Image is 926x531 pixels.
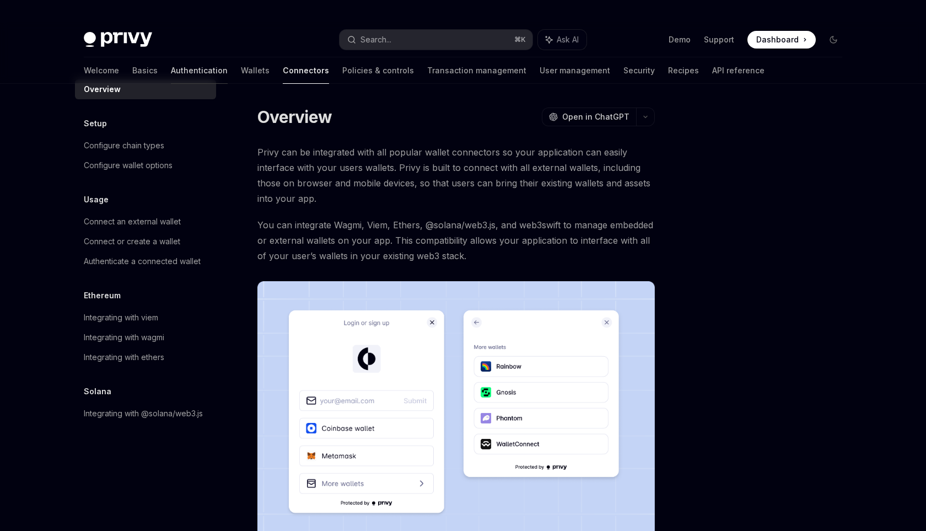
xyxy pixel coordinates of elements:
[84,255,201,268] div: Authenticate a connected wallet
[84,193,109,206] h5: Usage
[342,57,414,84] a: Policies & controls
[75,347,216,367] a: Integrating with ethers
[257,144,655,206] span: Privy can be integrated with all popular wallet connectors so your application can easily interfa...
[668,57,699,84] a: Recipes
[171,57,228,84] a: Authentication
[756,34,799,45] span: Dashboard
[84,407,203,420] div: Integrating with @solana/web3.js
[84,351,164,364] div: Integrating with ethers
[75,404,216,423] a: Integrating with @solana/web3.js
[623,57,655,84] a: Security
[84,289,121,302] h5: Ethereum
[84,331,164,344] div: Integrating with wagmi
[557,34,579,45] span: Ask AI
[257,217,655,264] span: You can integrate Wagmi, Viem, Ethers, @solana/web3.js, and web3swift to manage embedded or exter...
[84,83,121,96] div: Overview
[75,136,216,155] a: Configure chain types
[360,33,391,46] div: Search...
[132,57,158,84] a: Basics
[514,35,526,44] span: ⌘ K
[427,57,526,84] a: Transaction management
[75,155,216,175] a: Configure wallet options
[538,30,586,50] button: Ask AI
[84,139,164,152] div: Configure chain types
[75,212,216,232] a: Connect an external wallet
[84,215,181,228] div: Connect an external wallet
[75,79,216,99] a: Overview
[84,32,152,47] img: dark logo
[84,159,173,172] div: Configure wallet options
[75,308,216,328] a: Integrating with viem
[75,232,216,251] a: Connect or create a wallet
[241,57,270,84] a: Wallets
[340,30,532,50] button: Search...⌘K
[84,57,119,84] a: Welcome
[712,57,765,84] a: API reference
[257,107,332,127] h1: Overview
[75,251,216,271] a: Authenticate a connected wallet
[84,235,180,248] div: Connect or create a wallet
[747,31,816,49] a: Dashboard
[75,328,216,347] a: Integrating with wagmi
[825,31,842,49] button: Toggle dark mode
[84,117,107,130] h5: Setup
[84,385,111,398] h5: Solana
[562,111,629,122] span: Open in ChatGPT
[283,57,329,84] a: Connectors
[84,311,158,324] div: Integrating with viem
[669,34,691,45] a: Demo
[704,34,734,45] a: Support
[542,108,636,126] button: Open in ChatGPT
[540,57,610,84] a: User management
